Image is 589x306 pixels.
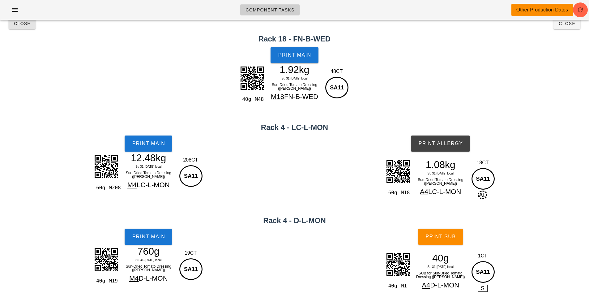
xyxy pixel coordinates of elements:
[414,270,467,280] div: SUB for Sun-Dried Tomato Dressing ([PERSON_NAME])
[179,165,203,187] div: SA11
[132,141,165,146] span: Print Main
[178,156,203,164] div: 208CT
[278,52,311,58] span: Print Main
[325,77,348,98] div: SA11
[178,249,203,257] div: 19CT
[382,249,413,280] img: 9NVltoPhBDjJ2QEvBBCzBNUWeIy3uUnds9qlUXsy0muS6qsEPJEgJTGIUS02Y9ViKoKtdFznj9UULvuLvLUMqaQEHJuBkNIkR...
[425,234,456,239] span: Print Sub
[106,184,119,192] div: M208
[420,188,428,196] span: A4
[252,95,265,103] div: M48
[127,181,137,189] span: M4
[414,160,467,169] div: 1.08kg
[132,234,165,239] span: Print Main
[478,191,487,199] span: AL
[324,68,349,75] div: 48CT
[122,247,175,256] div: 760g
[386,282,398,290] div: 40g
[472,168,495,190] div: SA11
[422,281,430,289] span: A4
[125,136,172,152] button: Print Main
[271,47,318,63] button: Print Main
[430,281,459,289] span: D-L-MON
[240,4,300,15] a: Component Tasks
[411,136,470,152] button: Print Allergy
[386,189,398,197] div: 60g
[470,252,496,260] div: 1CT
[428,172,454,175] span: Su 31-[DATE] local
[268,65,322,74] div: 1.92kg
[135,165,161,168] span: Su 31-[DATE] local
[418,229,463,245] button: Print Sub
[428,265,454,269] span: Su 31-[DATE] local
[91,244,122,275] img: WkbiAvBQykycq+okK6qsLjvCuQ6rIs5JwCBjKnbWpkA0nJNveQgcxpmxrZQFKyzT1kIHPapkY2kJRscw8ZyJy2qZENJCXb3EM...
[125,229,172,245] button: Print Main
[399,189,411,197] div: M18
[122,263,175,273] div: Sun-Dried Tomato Dressing ([PERSON_NAME])
[122,153,175,162] div: 12.48kg
[414,177,467,187] div: Sun-Dried Tomato Dressing ([PERSON_NAME])
[137,181,169,189] span: LC-L-MON
[414,253,467,263] div: 40g
[106,277,119,285] div: M19
[122,170,175,180] div: Sun-Dried Tomato Dressing ([PERSON_NAME])
[135,258,161,262] span: Su 31-[DATE] local
[94,184,106,192] div: 60g
[399,282,411,290] div: M1
[478,285,488,292] span: S
[516,6,568,14] div: Other Production Dates
[268,82,322,92] div: Sun-Dried Tomato Dressing ([PERSON_NAME])
[129,274,139,282] span: M4
[240,95,252,103] div: 40g
[4,215,585,226] h2: Rack 4 - D-L-MON
[553,18,580,29] button: Close
[558,21,575,26] span: Close
[9,18,36,29] button: Close
[4,33,585,45] h2: Rack 18 - FN-B-WED
[281,77,307,80] span: Su 31-[DATE] local
[284,93,318,101] span: FN-B-WED
[418,141,463,146] span: Print Allergy
[179,258,203,280] div: SA11
[472,261,495,283] div: SA11
[94,277,106,285] div: 40g
[139,274,168,282] span: D-L-MON
[470,159,496,166] div: 18CT
[4,122,585,133] h2: Rack 4 - LC-L-MON
[14,21,31,26] span: Close
[245,7,294,12] span: Component Tasks
[271,93,284,101] span: M18
[237,62,267,93] img: cRQvab5aIUQgG1zDYFLCrm2lJ8iCJgQgtKgjQkZBJssZUIISoM2JmQQbLKUCSEoDdqYkEGwyVImhKA0aGNCBsEmS5kQgtKgjQ...
[428,188,461,196] span: LC-L-MON
[91,151,122,182] img: wae2yyIEEmBAiItmVGaof0pWRtQXxQ94WNX4Cs10h5BBio7a3jj2pUkLalm0vAZvYOAAT8EhXpsYQQozvT96aEJLxsZlDYOoN...
[382,156,413,187] img: 6jxhxDwqXgVVFKBS5o6yfjYjCEw1EPGjspPEQRCCEFpoU0IWQg2OSqEEJQW2oSQhWCTo0IIQWmhTQhZCDY5KoQQlBbahJCFYJ...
